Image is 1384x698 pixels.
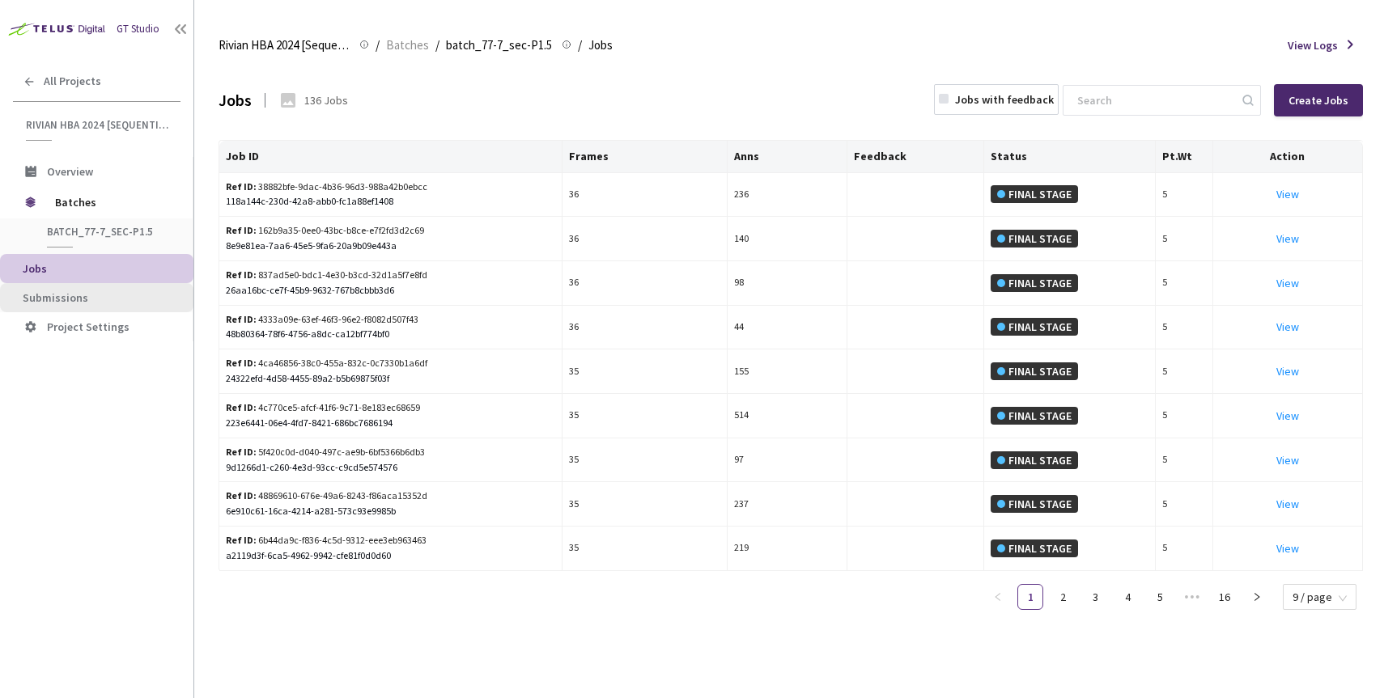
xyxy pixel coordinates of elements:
button: left [985,584,1011,610]
span: Project Settings [47,319,129,334]
td: 36 [563,306,728,350]
td: 514 [728,394,847,438]
div: 136 Jobs [304,91,348,109]
th: Job ID [219,141,563,173]
span: View Logs [1288,36,1338,54]
div: 118a144c-230d-42a8-abb0-fc1a88ef1408 [226,194,555,209]
div: FINAL STAGE [991,539,1078,557]
a: View [1276,276,1299,290]
div: 24322efd-4d58-4455-89a2-b5b69875f03f [226,371,555,387]
a: 1 [1018,585,1042,609]
div: FINAL STAGE [991,495,1078,513]
a: 16 [1212,585,1237,609]
span: All Projects [44,74,101,88]
a: View [1276,364,1299,379]
div: 4c770ce5-afcf-41f6-9c71-8e183ec68659 [226,400,433,416]
div: Page Size [1283,584,1356,603]
div: FINAL STAGE [991,230,1078,247]
li: 5 [1147,584,1173,610]
td: 35 [563,527,728,571]
td: 36 [563,173,728,218]
a: Batches [383,36,432,53]
td: 219 [728,527,847,571]
td: 236 [728,173,847,218]
td: 35 [563,394,728,438]
div: 5f420c0d-d040-497c-ae9b-6bf5366b6db3 [226,445,433,460]
li: 16 [1212,584,1238,610]
span: Rivian HBA 2024 [Sequential] [26,118,171,132]
td: 140 [728,217,847,261]
b: Ref ID: [226,269,257,281]
td: 237 [728,482,847,527]
div: 4333a09e-63ef-46f3-96e2-f8082d507f43 [226,312,433,328]
td: 5 [1156,527,1213,571]
span: Submissions [23,290,88,305]
a: View [1276,541,1299,556]
td: 98 [728,261,847,306]
div: 6e910c61-16ca-4214-a281-573c93e9985b [226,504,555,519]
td: 35 [563,349,728,394]
div: FINAL STAGE [991,451,1078,469]
td: 5 [1156,173,1213,218]
td: 5 [1156,261,1213,306]
div: 8e9e81ea-7aa6-45e5-9fa6-20a9b09e443a [226,239,555,254]
li: / [435,36,439,55]
button: right [1244,584,1270,610]
a: View [1276,453,1299,467]
div: 837ad5e0-bdc1-4e30-b3cd-32d1a5f7e8fd [226,268,433,283]
li: 2 [1050,584,1076,610]
div: 48b80364-78f6-4756-a8dc-ca12bf774bf0 [226,327,555,342]
b: Ref ID: [226,180,257,192]
span: right [1252,592,1262,602]
span: 9 / page [1293,585,1347,609]
div: 162b9a35-0ee0-43bc-b8ce-e7f2fd3d2c69 [226,223,433,239]
td: 5 [1156,217,1213,261]
td: 36 [563,217,728,261]
td: 97 [728,438,847,483]
div: 4ca46856-38c0-455a-832c-0c7330b1a6df [226,356,433,371]
td: 5 [1156,438,1213,483]
td: 5 [1156,349,1213,394]
th: Frames [563,141,728,173]
a: View [1276,187,1299,201]
div: FINAL STAGE [991,362,1078,380]
div: a2119d3f-6ca5-4962-9942-cfe81f0d0d60 [226,548,555,564]
td: 5 [1156,394,1213,438]
li: 1 [1017,584,1043,610]
div: GT Studio [117,21,159,37]
b: Ref ID: [226,489,257,501]
div: FINAL STAGE [991,185,1078,203]
b: Ref ID: [226,313,257,325]
li: 3 [1082,584,1108,610]
div: FINAL STAGE [991,274,1078,292]
div: FINAL STAGE [991,318,1078,336]
span: batch_77-7_sec-P1.5 [47,225,167,239]
div: 223e6441-06e4-4fd7-8421-686bc7686194 [226,416,555,431]
div: Create Jobs [1288,94,1348,107]
a: View [1276,231,1299,246]
td: 5 [1156,482,1213,527]
b: Ref ID: [226,224,257,236]
th: Pt.Wt [1156,141,1213,173]
div: 9d1266d1-c260-4e3d-93cc-c9cd5e574576 [226,460,555,476]
a: View [1276,408,1299,423]
li: Next 5 Pages [1179,584,1205,610]
span: ••• [1179,584,1205,610]
th: Feedback [847,141,985,173]
li: / [376,36,380,55]
a: View [1276,319,1299,334]
td: 44 [728,306,847,350]
span: Jobs [23,261,47,276]
div: Jobs [219,87,252,112]
td: 35 [563,482,728,527]
td: 155 [728,349,847,394]
a: 4 [1115,585,1140,609]
a: 2 [1051,585,1075,609]
th: Action [1213,141,1363,173]
div: Jobs with feedback [955,91,1054,108]
div: 38882bfe-9dac-4b36-96d3-988a42b0ebcc [226,180,433,195]
span: Rivian HBA 2024 [Sequential] [219,36,350,55]
li: / [578,36,582,55]
span: batch_77-7_sec-P1.5 [446,36,552,55]
div: 6b44da9c-f836-4c5d-9312-eee3eb963463 [226,533,433,548]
